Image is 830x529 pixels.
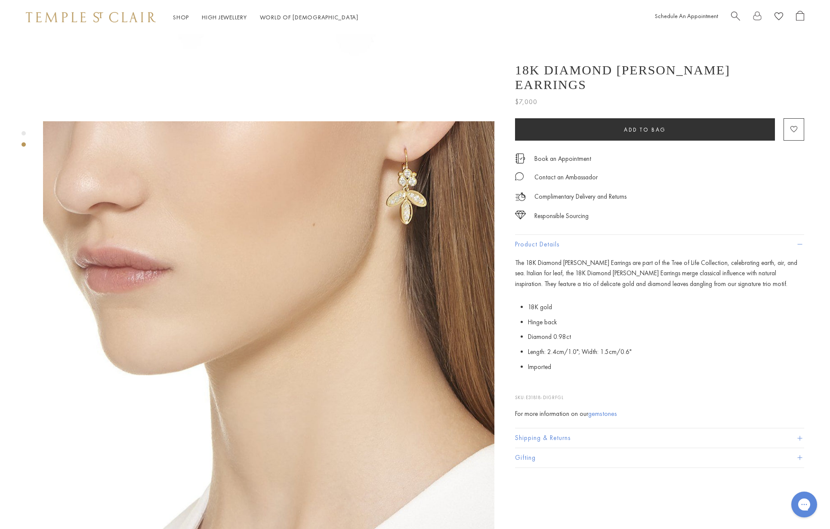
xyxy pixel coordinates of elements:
[515,118,775,141] button: Add to bag
[202,13,247,21] a: High JewelleryHigh Jewellery
[731,11,740,24] a: Search
[534,154,591,163] a: Book an Appointment
[515,172,524,181] img: MessageIcon-01_2.svg
[528,344,804,360] li: Length: 2.4cm/1.0"; Width: 1.5cm/0.6"
[588,409,617,418] a: gemstones
[173,13,189,21] a: ShopShop
[26,12,156,22] img: Temple St. Clair
[655,12,718,20] a: Schedule An Appointment
[528,300,804,315] li: 18K gold
[260,13,358,21] a: World of [DEMOGRAPHIC_DATA]World of [DEMOGRAPHIC_DATA]
[515,409,804,419] div: For more information on our
[515,63,804,92] h1: 18K Diamond [PERSON_NAME] Earrings
[515,428,804,448] button: Shipping & Returns
[515,448,804,467] button: Gifting
[515,211,526,219] img: icon_sourcing.svg
[624,126,666,133] span: Add to bag
[796,11,804,24] a: Open Shopping Bag
[534,191,626,202] p: Complimentary Delivery and Returns
[774,11,783,24] a: View Wishlist
[787,489,821,520] iframe: Gorgias live chat messenger
[515,191,526,202] img: icon_delivery.svg
[526,394,564,400] span: E31818-DIGRFGL
[173,12,358,23] nav: Main navigation
[528,360,804,375] li: Imported
[515,154,525,163] img: icon_appointment.svg
[515,96,537,108] span: $7,000
[515,258,804,289] p: The 18K Diamond [PERSON_NAME] Earrings are part of the Tree of Life Collection, celebrating earth...
[534,211,589,221] div: Responsible Sourcing
[515,235,804,254] button: Product Details
[528,315,804,330] li: Hinge back
[528,329,804,344] li: Diamond 0.98ct
[515,385,804,401] p: SKU:
[534,172,598,183] div: Contact an Ambassador
[22,129,26,154] div: Product gallery navigation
